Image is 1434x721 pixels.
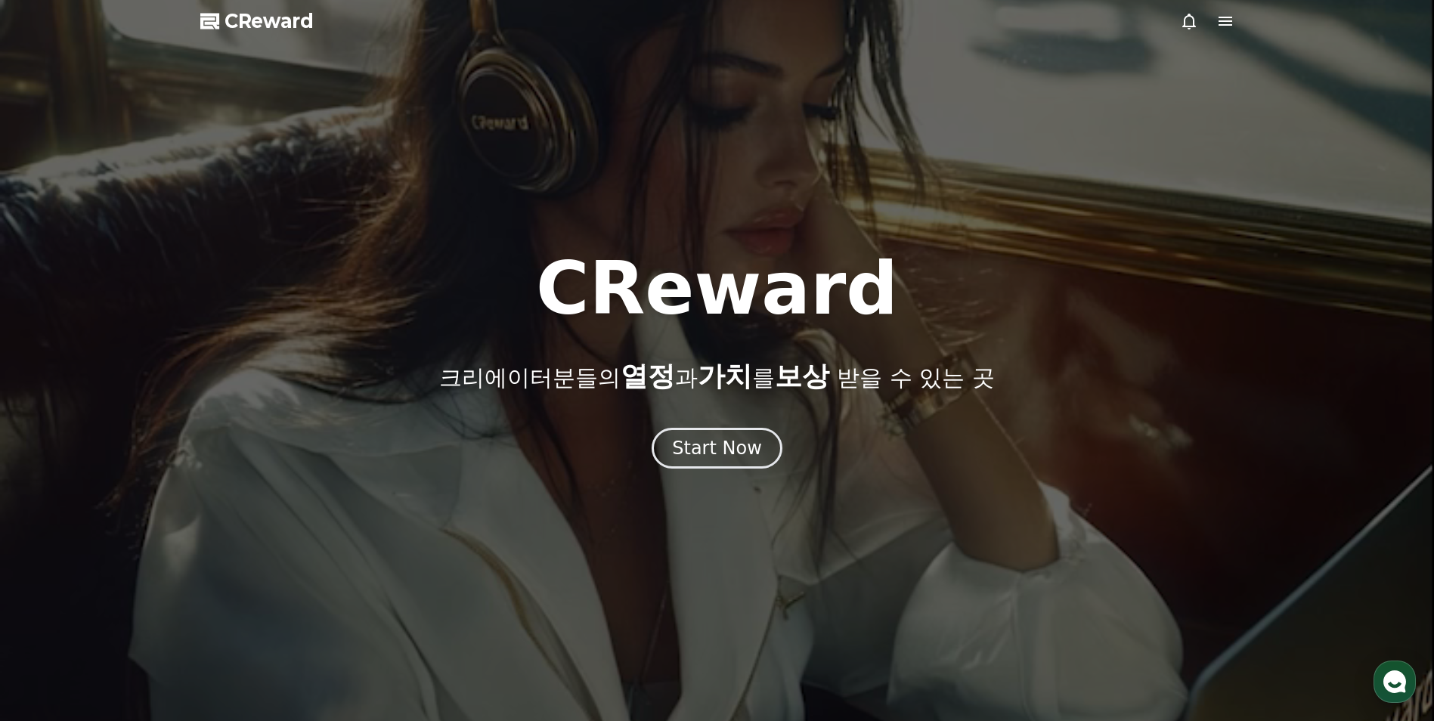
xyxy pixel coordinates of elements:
[225,9,314,33] span: CReward
[536,252,898,325] h1: CReward
[200,9,314,33] a: CReward
[672,436,762,460] div: Start Now
[439,361,994,391] p: 크리에이터분들의 과 를 받을 수 있는 곳
[698,360,752,391] span: 가치
[652,428,782,469] button: Start Now
[621,360,675,391] span: 열정
[775,360,829,391] span: 보상
[652,443,782,457] a: Start Now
